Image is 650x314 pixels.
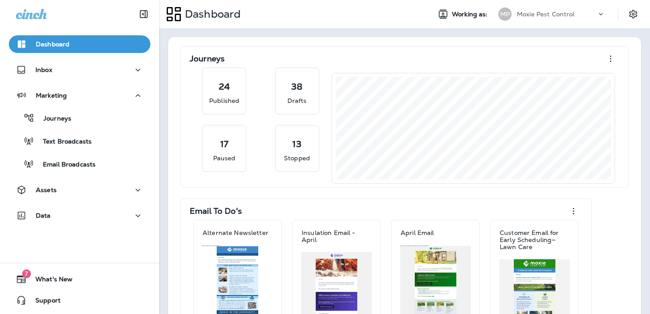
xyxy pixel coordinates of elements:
p: Drafts [287,96,307,105]
p: Insulation Email - April [302,229,371,243]
p: Dashboard [36,41,69,48]
div: MP [498,8,512,21]
p: Journeys [34,115,71,123]
button: Support [9,291,150,309]
p: April Email [401,229,434,236]
p: Dashboard [181,8,241,21]
p: Inbox [35,66,52,73]
p: Alternate Newsletter [203,229,268,236]
span: 7 [22,269,31,278]
button: Marketing [9,87,150,104]
p: Data [36,212,51,219]
button: Journeys [9,109,150,127]
button: Collapse Sidebar [131,5,156,23]
p: 38 [291,82,302,91]
p: Text Broadcasts [34,138,92,146]
p: 24 [219,82,230,91]
button: Settings [625,6,641,22]
button: Inbox [9,61,150,79]
p: Customer Email for Early Scheduling—Lawn Care [500,229,570,250]
p: Paused [213,154,236,163]
p: Assets [36,186,57,193]
p: Journeys [190,54,225,63]
button: 7What's New [9,270,150,288]
p: Marketing [36,92,67,99]
p: Email Broadcasts [34,161,96,169]
span: What's New [27,276,73,286]
button: Dashboard [9,35,150,53]
p: Stopped [284,154,310,163]
span: Working as: [452,11,489,18]
button: Assets [9,181,150,199]
button: Text Broadcasts [9,132,150,150]
button: Email Broadcasts [9,155,150,173]
p: Email To Do's [190,207,242,216]
span: Support [27,297,61,307]
p: Moxie Pest Control [517,11,575,18]
button: Data [9,207,150,224]
p: Published [209,96,239,105]
p: 17 [220,140,228,148]
p: 13 [292,140,301,148]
